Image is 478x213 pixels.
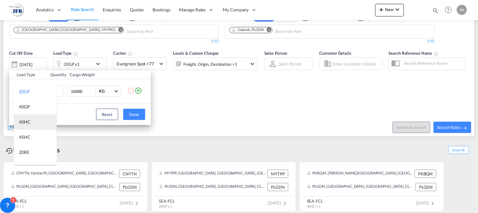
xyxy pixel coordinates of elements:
[19,164,29,171] div: 40RE
[19,134,31,140] div: 45HC
[19,119,31,125] div: 40HC
[19,104,30,110] div: 40GP
[19,149,29,155] div: 20RE
[19,88,30,95] div: 20GP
